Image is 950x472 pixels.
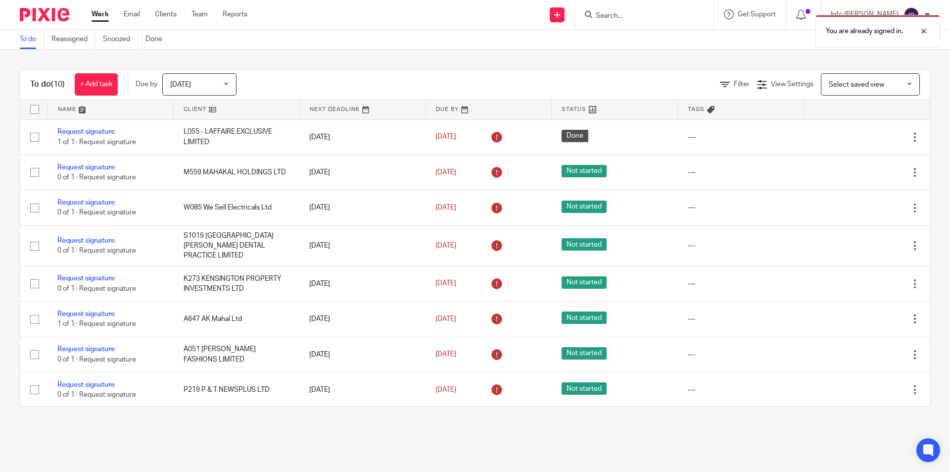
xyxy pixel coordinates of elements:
span: View Settings [771,81,813,88]
span: Not started [562,165,607,177]
span: [DATE] [170,81,191,88]
a: Request signature [57,381,115,388]
span: [DATE] [435,315,456,322]
a: Request signature [57,199,115,206]
span: 0 of 1 · Request signature [57,174,136,181]
td: [DATE] [299,155,426,190]
div: --- [688,385,794,395]
td: A647 AK Mahal Ltd [174,302,300,337]
span: [DATE] [435,242,456,249]
span: 0 of 1 · Request signature [57,356,136,363]
a: Request signature [57,346,115,353]
a: Snoozed [103,30,138,49]
span: [DATE] [435,204,456,211]
span: Select saved view [829,81,884,88]
a: Request signature [57,164,115,171]
span: Done [562,130,588,142]
a: Clients [155,9,177,19]
div: --- [688,279,794,289]
span: 0 of 1 · Request signature [57,391,136,398]
a: Reports [223,9,247,19]
a: Team [191,9,208,19]
a: Request signature [57,311,115,317]
div: --- [688,167,794,177]
span: [DATE] [435,169,456,176]
span: [DATE] [435,351,456,358]
span: 0 of 1 · Request signature [57,247,136,254]
span: Tags [688,106,705,112]
a: Done [145,30,170,49]
span: 0 of 1 · Request signature [57,210,136,216]
td: [DATE] [299,372,426,407]
td: K273 KENSINGTON PROPERTY INVESTMENTS LTD [174,266,300,301]
td: [DATE] [299,225,426,266]
span: Not started [562,382,607,395]
span: 0 of 1 · Request signature [57,285,136,292]
p: You are already signed in. [826,26,903,36]
div: --- [688,241,794,251]
div: --- [688,132,794,142]
td: A051 [PERSON_NAME] FASHIONS LIMITED [174,337,300,372]
td: [DATE] [299,266,426,301]
div: --- [688,203,794,212]
span: (10) [51,80,65,88]
p: Due by [136,79,157,89]
td: [DATE] [299,190,426,225]
a: To do [20,30,44,49]
span: Not started [562,312,607,324]
a: Request signature [57,237,115,244]
span: [DATE] [435,134,456,141]
h1: To do [30,79,65,90]
td: [DATE] [299,337,426,372]
a: Email [124,9,140,19]
span: [DATE] [435,386,456,393]
span: [DATE] [435,280,456,287]
a: Work [92,9,109,19]
span: Not started [562,201,607,213]
td: L055 - LAFFAIRE EXCLUSIVE LIMITED [174,119,300,155]
div: --- [688,350,794,360]
span: Not started [562,347,607,360]
div: --- [688,314,794,324]
td: M559 MAHAKAL HOLDINGS LTD [174,155,300,190]
td: [DATE] [299,119,426,155]
img: Pixie [20,8,69,21]
img: svg%3E [903,7,919,23]
td: [DATE] [299,302,426,337]
span: Filter [734,81,750,88]
a: Reassigned [51,30,95,49]
a: Request signature [57,275,115,282]
td: S1019 [GEOGRAPHIC_DATA][PERSON_NAME] DENTAL PRACTICE LIMITED [174,225,300,266]
a: + Add task [75,73,118,96]
td: P219 P & T NEWSPLUS LTD [174,372,300,407]
span: 1 of 1 · Request signature [57,320,136,327]
span: Not started [562,276,607,289]
td: W085 We Sell Electricals Ltd [174,190,300,225]
a: Request signature [57,128,115,135]
span: Not started [562,238,607,251]
span: 1 of 1 · Request signature [57,139,136,146]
